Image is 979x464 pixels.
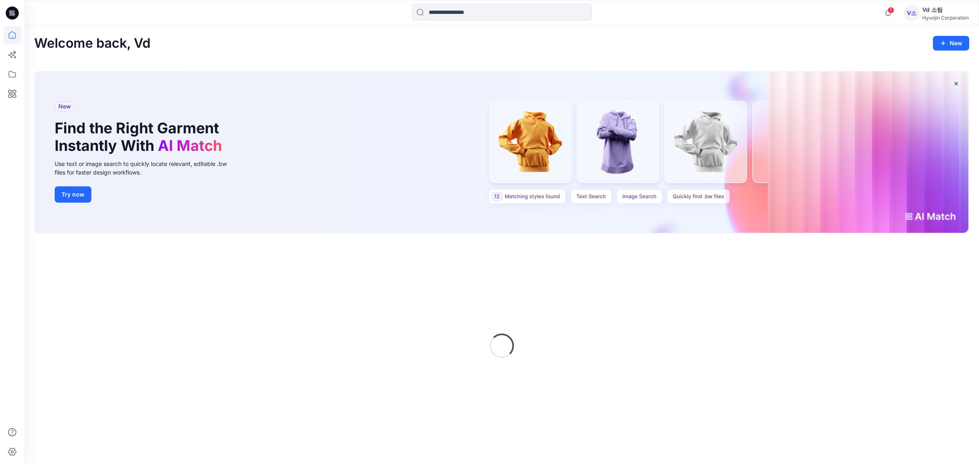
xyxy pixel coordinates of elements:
span: 1 [888,7,894,13]
div: Hyunjin Corporation [922,15,969,21]
div: V소 [904,6,919,20]
span: AI Match [158,137,222,155]
div: Use text or image search to quickly locate relevant, editable .bw files for faster design workflows. [55,159,238,177]
div: Vd 소팀 [922,5,969,15]
button: New [933,36,969,51]
h2: Welcome back, Vd [34,36,151,51]
button: Try now [55,186,91,203]
h1: Find the Right Garment Instantly With [55,119,226,155]
span: New [58,102,71,111]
